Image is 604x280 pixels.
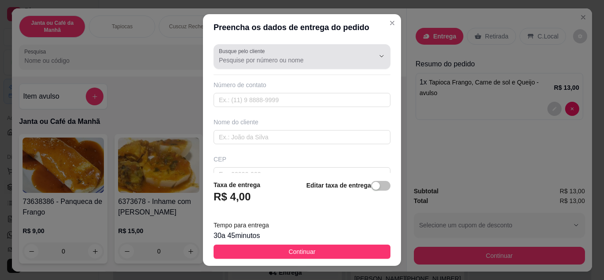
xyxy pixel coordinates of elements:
[214,155,390,164] div: CEP
[219,56,360,65] input: Busque pelo cliente
[214,222,269,229] span: Tempo para entrega
[219,47,268,55] label: Busque pelo cliente
[203,14,401,41] header: Preencha os dados de entrega do pedido
[214,167,390,181] input: Ex.: 00000-000
[214,130,390,144] input: Ex.: João da Silva
[306,182,371,189] strong: Editar taxa de entrega
[214,190,251,204] h3: R$ 4,00
[385,16,399,30] button: Close
[289,247,316,257] span: Continuar
[214,230,390,241] div: 30 a 45 minutos
[214,81,390,89] div: Número de contato
[375,49,389,63] button: Show suggestions
[214,93,390,107] input: Ex.: (11) 9 8888-9999
[214,181,260,188] strong: Taxa de entrega
[214,118,390,127] div: Nome do cliente
[214,245,390,259] button: Continuar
